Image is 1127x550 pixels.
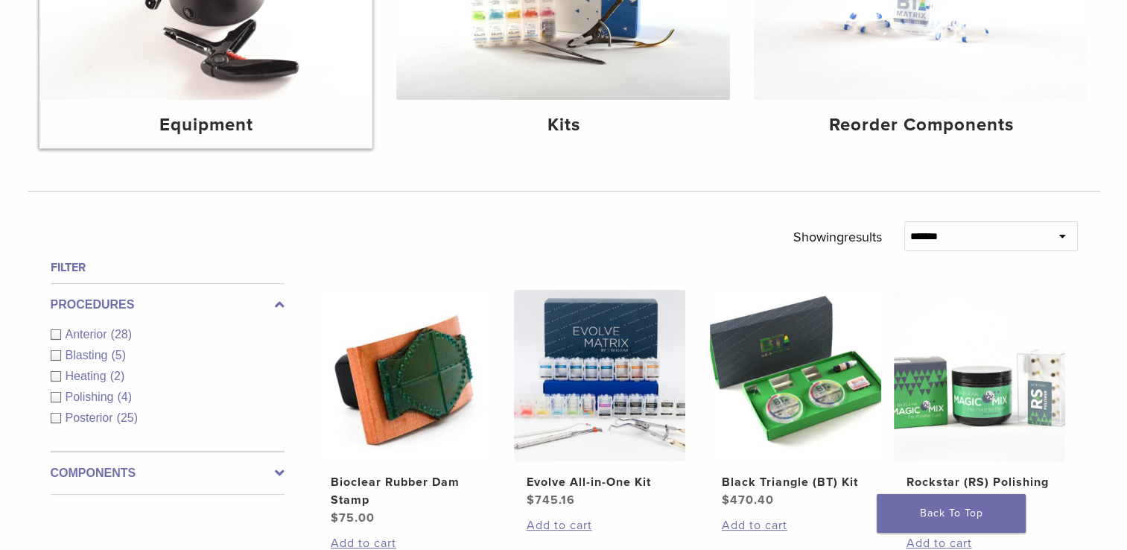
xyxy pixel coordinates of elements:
span: $ [331,511,339,525]
span: (25) [117,411,138,424]
h2: Evolve All-in-One Kit [526,473,673,491]
span: (5) [111,349,126,361]
span: Posterior [66,411,117,424]
h2: Rockstar (RS) Polishing Kit [906,473,1053,509]
a: Rockstar (RS) Polishing KitRockstar (RS) Polishing Kit $235.20 [893,290,1067,527]
span: $ [722,493,730,508]
span: Anterior [66,328,111,341]
bdi: 745.16 [526,493,574,508]
img: Black Triangle (BT) Kit [710,290,881,461]
span: (2) [110,370,125,382]
bdi: 75.00 [331,511,375,525]
span: (4) [117,391,132,403]
h2: Black Triangle (BT) Kit [722,473,869,491]
p: Showing results [793,221,882,253]
a: Add to cart: “Black Triangle (BT) Kit” [722,516,869,534]
bdi: 470.40 [722,493,774,508]
h2: Bioclear Rubber Dam Stamp [331,473,478,509]
a: Black Triangle (BT) KitBlack Triangle (BT) Kit $470.40 [709,290,883,509]
a: Bioclear Rubber Dam StampBioclear Rubber Dam Stamp $75.00 [318,290,492,527]
span: Polishing [66,391,118,403]
a: Evolve All-in-One KitEvolve All-in-One Kit $745.16 [513,290,687,509]
h4: Filter [51,259,285,276]
span: (28) [111,328,132,341]
span: Blasting [66,349,112,361]
img: Evolve All-in-One Kit [514,290,685,461]
h4: Equipment [51,112,361,139]
label: Components [51,464,285,482]
img: Bioclear Rubber Dam Stamp [319,290,490,461]
span: Heating [66,370,110,382]
label: Procedures [51,296,285,314]
h4: Reorder Components [766,112,1076,139]
span: $ [526,493,534,508]
a: Back To Top [877,494,1026,533]
img: Rockstar (RS) Polishing Kit [894,290,1065,461]
h4: Kits [408,112,718,139]
a: Add to cart: “Evolve All-in-One Kit” [526,516,673,534]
